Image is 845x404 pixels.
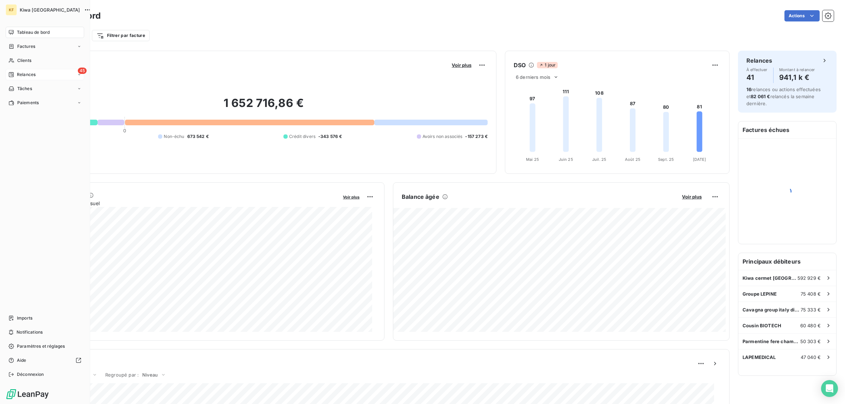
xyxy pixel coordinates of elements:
h6: Principaux débiteurs [738,253,836,270]
span: Aide [17,357,26,364]
span: 592 929 € [797,275,821,281]
span: relances ou actions effectuées et relancés la semaine dernière. [746,87,821,106]
span: 6 derniers mois [516,74,550,80]
h4: 941,1 k € [779,72,815,83]
span: Imports [17,315,32,321]
span: Factures [17,43,35,50]
span: Relances [17,71,36,78]
span: 82 061 € [751,94,770,99]
span: Crédit divers [289,133,315,140]
button: Actions [784,10,820,21]
button: Voir plus [341,194,362,200]
h4: 41 [746,72,768,83]
h6: Factures échues [738,121,836,138]
tspan: Juil. 25 [592,157,606,162]
button: Voir plus [450,62,474,68]
div: Open Intercom Messenger [821,380,838,397]
span: 673 542 € [187,133,209,140]
span: 50 303 € [800,339,821,344]
span: Groupe LEPINE [743,291,777,297]
div: KF [6,4,17,15]
h2: 1 652 716,86 € [40,96,488,117]
span: Paramètres et réglages [17,343,65,349]
span: Montant à relancer [779,68,815,72]
tspan: Mai 25 [526,157,539,162]
tspan: Août 25 [625,157,640,162]
img: Logo LeanPay [6,389,49,400]
span: 60 480 € [800,323,821,328]
span: Déconnexion [17,371,44,378]
span: 47 040 € [801,354,821,360]
span: 75 333 € [801,307,821,313]
button: Voir plus [680,194,704,200]
tspan: [DATE] [693,157,706,162]
span: Voir plus [452,62,471,68]
tspan: Juin 25 [559,157,573,162]
span: Regroupé par : [105,372,139,378]
span: Notifications [17,329,43,335]
span: LAPEMEDICAL [743,354,776,360]
span: -343 576 € [318,133,342,140]
span: Cavagna group italy division omeca [743,307,801,313]
span: 0 [123,128,126,133]
span: Tableau de bord [17,29,50,36]
button: Filtrer par facture [92,30,150,41]
span: Kiwa [GEOGRAPHIC_DATA] [20,7,80,13]
span: Paiements [17,100,39,106]
span: Kiwa cermet [GEOGRAPHIC_DATA] [743,275,797,281]
h6: Balance âgée [402,192,439,201]
span: -157 273 € [465,133,488,140]
span: Voir plus [682,194,702,200]
span: 75 408 € [801,291,821,297]
span: Voir plus [343,195,359,200]
span: À effectuer [746,68,768,72]
span: 45 [78,68,87,74]
h6: Relances [746,56,772,65]
span: Cousin BIOTECH [743,323,781,328]
span: Niveau [142,372,158,378]
span: Avoirs non associés [423,133,463,140]
tspan: Sept. 25 [658,157,674,162]
span: Parmentine fere champenoise [743,339,800,344]
span: 1 jour [537,62,558,68]
a: Aide [6,355,84,366]
span: 16 [746,87,751,92]
span: Tâches [17,86,32,92]
span: Non-échu [164,133,184,140]
span: Chiffre d'affaires mensuel [40,200,338,207]
h6: DSO [514,61,526,69]
span: Clients [17,57,31,64]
